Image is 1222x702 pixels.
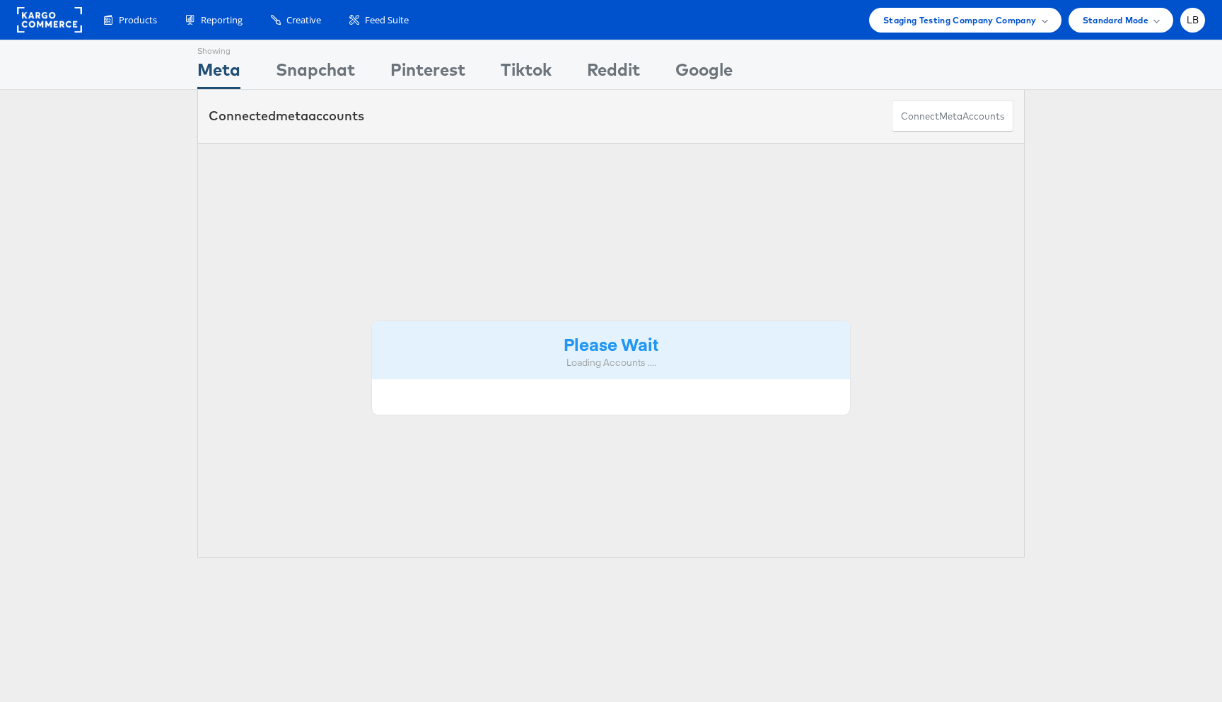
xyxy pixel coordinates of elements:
[286,13,321,27] span: Creative
[564,332,658,355] strong: Please Wait
[276,57,355,89] div: Snapchat
[501,57,552,89] div: Tiktok
[675,57,733,89] div: Google
[209,107,364,125] div: Connected accounts
[201,13,243,27] span: Reporting
[390,57,465,89] div: Pinterest
[883,13,1037,28] span: Staging Testing Company Company
[276,108,308,124] span: meta
[587,57,640,89] div: Reddit
[939,110,962,123] span: meta
[365,13,409,27] span: Feed Suite
[383,356,839,369] div: Loading Accounts ....
[1083,13,1148,28] span: Standard Mode
[197,57,240,89] div: Meta
[892,100,1013,132] button: ConnectmetaAccounts
[197,40,240,57] div: Showing
[1187,16,1199,25] span: LB
[119,13,157,27] span: Products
